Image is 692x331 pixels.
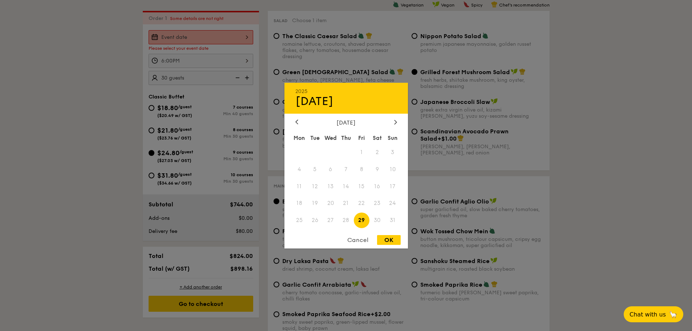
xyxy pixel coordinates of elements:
span: 19 [307,195,323,211]
span: 13 [323,178,338,194]
span: 🦙 [669,310,677,319]
span: 29 [354,213,369,228]
span: 20 [323,195,338,211]
span: 30 [369,213,385,228]
div: Mon [292,131,307,144]
span: 12 [307,178,323,194]
div: Tue [307,131,323,144]
span: 23 [369,195,385,211]
span: 22 [354,195,369,211]
div: [DATE] [295,94,397,108]
span: 17 [385,178,401,194]
span: 6 [323,161,338,177]
span: 14 [338,178,354,194]
span: 21 [338,195,354,211]
button: Chat with us🦙 [624,306,683,322]
span: 25 [292,213,307,228]
span: 31 [385,213,401,228]
span: 10 [385,161,401,177]
div: Fri [354,131,369,144]
span: 28 [338,213,354,228]
div: OK [377,235,401,245]
div: Cancel [340,235,376,245]
div: Sat [369,131,385,144]
div: Wed [323,131,338,144]
span: 18 [292,195,307,211]
span: 3 [385,144,401,160]
span: 2 [369,144,385,160]
span: 1 [354,144,369,160]
span: 27 [323,213,338,228]
span: 15 [354,178,369,194]
div: Sun [385,131,401,144]
span: 7 [338,161,354,177]
span: 11 [292,178,307,194]
span: 16 [369,178,385,194]
span: 8 [354,161,369,177]
span: 9 [369,161,385,177]
div: 2025 [295,88,397,94]
div: [DATE] [295,119,397,126]
span: 24 [385,195,401,211]
span: 4 [292,161,307,177]
span: 5 [307,161,323,177]
span: Chat with us [630,311,666,318]
div: Thu [338,131,354,144]
span: 26 [307,213,323,228]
